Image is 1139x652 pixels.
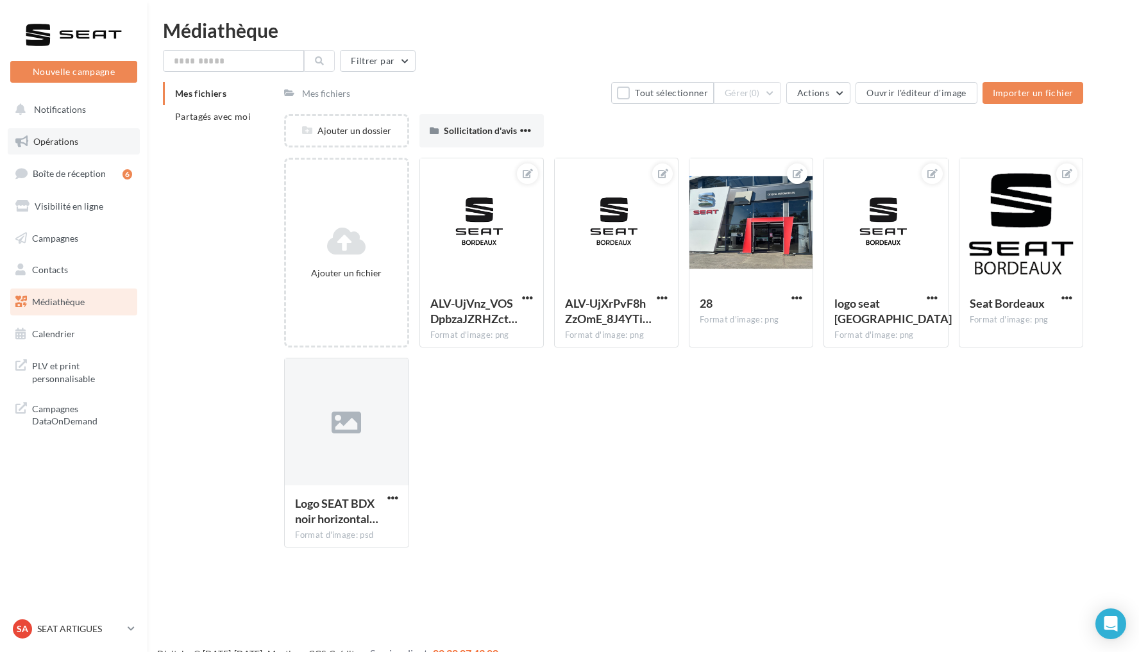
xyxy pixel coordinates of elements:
[834,296,952,326] span: logo seat bordeaux
[611,82,714,104] button: Tout sélectionner
[10,61,137,83] button: Nouvelle campagne
[175,88,226,99] span: Mes fichiers
[856,82,977,104] button: Ouvrir l'éditeur d'image
[340,50,416,72] button: Filtrer par
[32,328,75,339] span: Calendrier
[8,225,140,252] a: Campagnes
[565,296,652,326] span: ALV-UjXrPvF8hZzOmE_8J4YTiNGY9pKyJz8UImCc8N71Wp7kGYpZDY2S
[8,128,140,155] a: Opérations
[34,104,86,115] span: Notifications
[163,21,1124,40] div: Médiathèque
[8,256,140,283] a: Contacts
[8,160,140,187] a: Boîte de réception6
[295,496,378,526] span: Logo SEAT BDX noir horizontal HD
[700,296,713,310] span: 28
[786,82,850,104] button: Actions
[175,111,251,122] span: Partagés avec moi
[749,88,760,98] span: (0)
[17,623,28,635] span: SA
[32,296,85,307] span: Médiathèque
[970,296,1045,310] span: Seat Bordeaux
[8,352,140,390] a: PLV et print personnalisable
[32,232,78,243] span: Campagnes
[797,87,829,98] span: Actions
[970,314,1072,326] div: Format d'image: png
[983,82,1084,104] button: Importer un fichier
[32,264,68,275] span: Contacts
[8,395,140,433] a: Campagnes DataOnDemand
[32,400,132,428] span: Campagnes DataOnDemand
[700,314,802,326] div: Format d'image: png
[286,124,407,137] div: Ajouter un dossier
[33,168,106,179] span: Boîte de réception
[8,193,140,220] a: Visibilité en ligne
[430,296,518,326] span: ALV-UjVnz_VOSDpbzaJZRHZct0IpDNcCnp42-4Iqpsb-IZv7cNILqmXr
[714,82,781,104] button: Gérer(0)
[8,321,140,347] a: Calendrier
[8,288,140,315] a: Médiathèque
[834,330,937,341] div: Format d'image: png
[565,330,668,341] div: Format d'image: png
[10,617,137,641] a: SA SEAT ARTIGUES
[291,267,401,280] div: Ajouter un fichier
[444,125,517,136] span: Sollicitation d'avis
[430,330,533,341] div: Format d'image: png
[993,87,1074,98] span: Importer un fichier
[35,201,103,212] span: Visibilité en ligne
[1095,608,1126,639] div: Open Intercom Messenger
[295,530,398,541] div: Format d'image: psd
[302,87,350,100] div: Mes fichiers
[8,96,135,123] button: Notifications
[32,357,132,385] span: PLV et print personnalisable
[122,169,132,180] div: 6
[33,136,78,147] span: Opérations
[37,623,122,635] p: SEAT ARTIGUES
